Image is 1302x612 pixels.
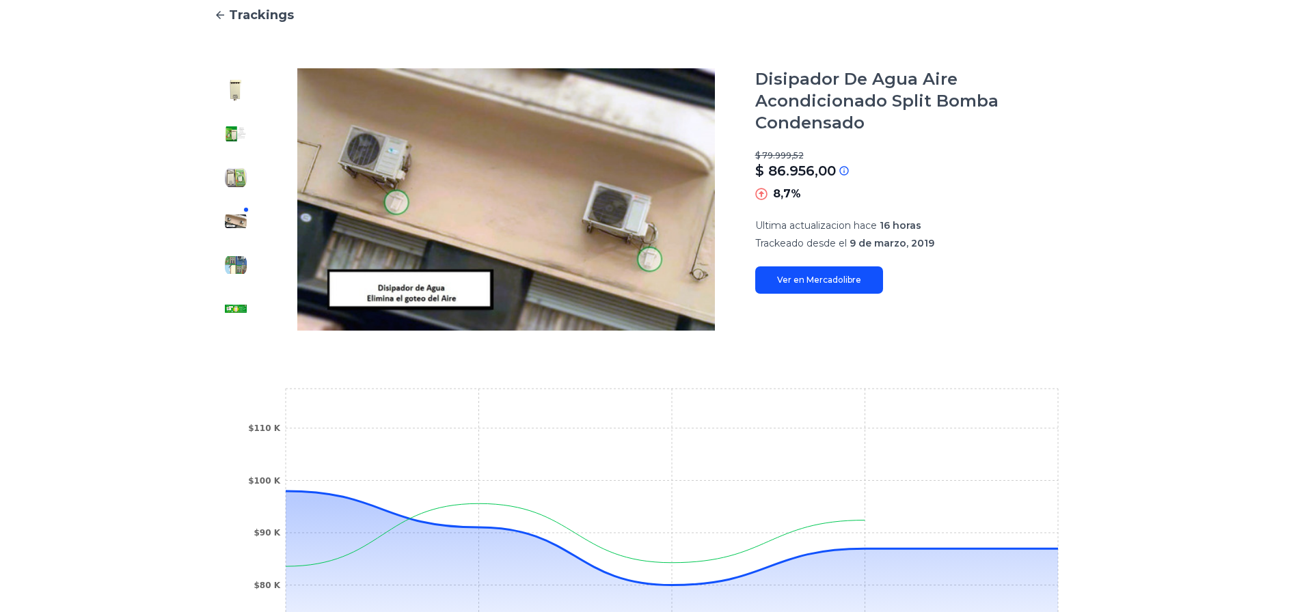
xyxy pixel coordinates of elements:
[229,5,294,25] span: Trackings
[225,254,247,276] img: Disipador De Agua Aire Acondicionado Split Bomba Condensado
[755,68,1089,134] h1: Disipador De Agua Aire Acondicionado Split Bomba Condensado
[248,423,281,433] tspan: $110 K
[225,167,247,189] img: Disipador De Agua Aire Acondicionado Split Bomba Condensado
[755,266,883,294] a: Ver en Mercadolibre
[254,528,280,538] tspan: $90 K
[225,298,247,320] img: Disipador De Agua Aire Acondicionado Split Bomba Condensado
[755,219,877,232] span: Ultima actualizacion hace
[225,210,247,232] img: Disipador De Agua Aire Acondicionado Split Bomba Condensado
[773,186,801,202] p: 8,7%
[880,219,921,232] span: 16 horas
[850,237,934,249] span: 9 de marzo, 2019
[225,79,247,101] img: Disipador De Agua Aire Acondicionado Split Bomba Condensado
[285,68,728,331] img: Disipador De Agua Aire Acondicionado Split Bomba Condensado
[248,476,281,486] tspan: $100 K
[755,161,836,180] p: $ 86.956,00
[755,237,847,249] span: Trackeado desde el
[254,581,280,590] tspan: $80 K
[214,5,1089,25] a: Trackings
[755,150,1089,161] p: $ 79.999,52
[225,123,247,145] img: Disipador De Agua Aire Acondicionado Split Bomba Condensado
